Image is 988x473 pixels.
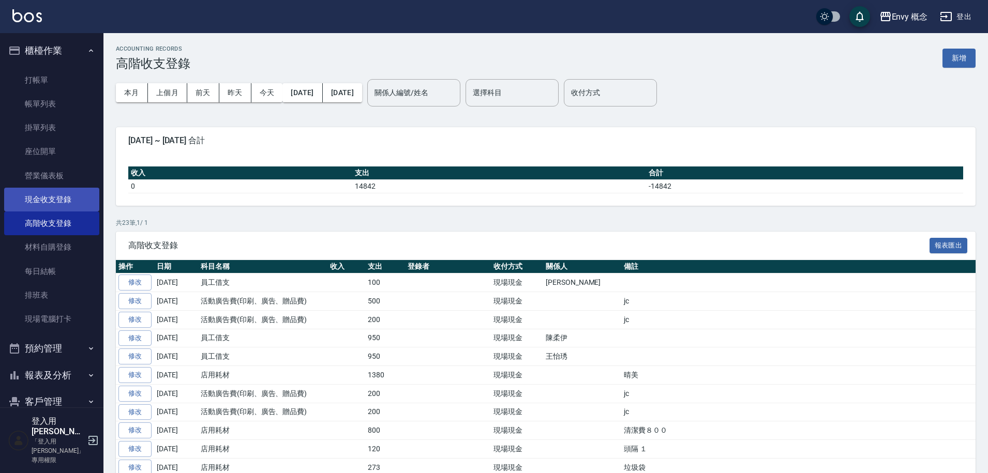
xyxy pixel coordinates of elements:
[930,240,968,250] a: 報表匯出
[4,92,99,116] a: 帳單列表
[323,83,362,102] button: [DATE]
[128,135,963,146] span: [DATE] ~ [DATE] 合計
[118,386,152,402] a: 修改
[198,292,327,311] td: 活動廣告費(印刷、廣告、贈品費)
[198,366,327,385] td: 店用耗材
[198,384,327,403] td: 活動廣告費(印刷、廣告、贈品費)
[116,45,190,52] h2: ACCOUNTING RECORDS
[4,283,99,307] a: 排班表
[198,260,327,273] th: 科目名稱
[219,83,251,102] button: 昨天
[154,260,198,273] th: 日期
[352,179,646,193] td: 14842
[118,293,152,309] a: 修改
[128,179,352,193] td: 0
[12,9,42,22] img: Logo
[621,384,976,403] td: jc
[646,179,963,193] td: -14842
[621,260,976,273] th: 備註
[154,310,198,329] td: [DATE]
[491,292,543,311] td: 現場現金
[154,292,198,311] td: [DATE]
[154,403,198,421] td: [DATE]
[621,292,976,311] td: jc
[4,37,99,64] button: 櫃檯作業
[365,403,405,421] td: 200
[4,335,99,362] button: 預約管理
[365,310,405,329] td: 200
[4,388,99,415] button: 客戶管理
[491,366,543,385] td: 現場現金
[154,366,198,385] td: [DATE]
[116,83,148,102] button: 本月
[198,273,327,292] td: 員工借支
[491,329,543,347] td: 現場現金
[930,238,968,254] button: 報表匯出
[4,164,99,188] a: 營業儀表板
[491,347,543,366] td: 現場現金
[942,53,976,63] a: 新增
[118,330,152,346] a: 修改
[543,329,621,347] td: 陳柔伊
[154,273,198,292] td: [DATE]
[365,329,405,347] td: 950
[543,273,621,292] td: [PERSON_NAME]
[154,384,198,403] td: [DATE]
[4,307,99,331] a: 現場電腦打卡
[198,440,327,459] td: 店用耗材
[251,83,283,102] button: 今天
[543,347,621,366] td: 王怡琇
[4,260,99,283] a: 每日結帳
[118,312,152,328] a: 修改
[405,260,491,273] th: 登錄者
[118,367,152,383] a: 修改
[118,274,152,291] a: 修改
[365,260,405,273] th: 支出
[875,6,932,27] button: Envy 概念
[621,421,976,440] td: 清潔費８００
[491,310,543,329] td: 現場現金
[491,421,543,440] td: 現場現金
[118,404,152,420] a: 修改
[187,83,219,102] button: 前天
[365,440,405,459] td: 120
[32,416,84,437] h5: 登入用[PERSON_NAME]
[128,240,930,251] span: 高階收支登錄
[116,56,190,71] h3: 高階收支登錄
[365,366,405,385] td: 1380
[849,6,870,27] button: save
[621,403,976,421] td: jc
[942,49,976,68] button: 新增
[4,235,99,259] a: 材料自購登錄
[198,403,327,421] td: 活動廣告費(印刷、廣告、贈品費)
[116,218,976,227] p: 共 23 筆, 1 / 1
[621,310,976,329] td: jc
[4,140,99,163] a: 座位開單
[936,7,976,26] button: 登出
[621,440,976,459] td: 頭隔 １
[491,260,543,273] th: 收付方式
[8,430,29,451] img: Person
[154,440,198,459] td: [DATE]
[4,68,99,92] a: 打帳單
[491,384,543,403] td: 現場現金
[4,116,99,140] a: 掛單列表
[282,83,322,102] button: [DATE]
[32,437,84,465] p: 「登入用[PERSON_NAME]」專用權限
[491,403,543,421] td: 現場現金
[365,384,405,403] td: 200
[118,441,152,457] a: 修改
[148,83,187,102] button: 上個月
[491,440,543,459] td: 現場現金
[128,166,352,180] th: 收入
[4,188,99,211] a: 現金收支登錄
[365,421,405,440] td: 800
[198,347,327,366] td: 員工借支
[621,366,976,385] td: 晴美
[352,166,646,180] th: 支出
[491,273,543,292] td: 現場現金
[646,166,963,180] th: 合計
[543,260,621,273] th: 關係人
[365,347,405,366] td: 950
[198,329,327,347] td: 員工借支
